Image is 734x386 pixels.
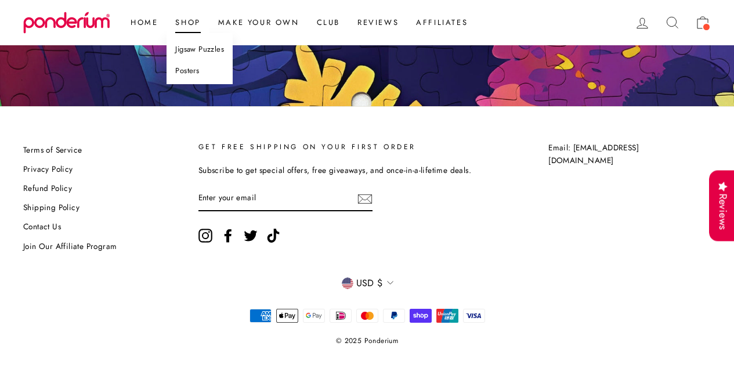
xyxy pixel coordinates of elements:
button: USD $ [335,275,399,291]
a: Shipping Policy [23,199,79,217]
a: Club [308,12,349,33]
a: Reviews [349,12,407,33]
a: Shop [167,12,209,33]
a: Affiliates [407,12,476,33]
p: Subscribe to get special offers, free giveaways, and once-in-a-lifetime deals. [198,164,501,177]
a: Join Our Affiliate Program [23,238,117,255]
a: Posters [167,60,233,82]
a: Home [122,12,167,33]
a: Jigsaw Puzzles [167,39,233,60]
p: GET FREE SHIPPING ON YOUR FIRST ORDER [198,142,501,153]
button: Subscribe [357,191,373,206]
a: Privacy Policy [23,161,73,178]
ul: Primary [116,12,476,33]
a: Refund Policy [23,180,72,197]
img: Ponderium [23,12,110,34]
span: USD $ [356,276,383,291]
a: Make Your Own [209,12,308,33]
a: Contact Us [23,218,61,236]
p: © 2025 Ponderium [23,327,711,351]
a: Terms of Service [23,142,82,159]
input: Enter your email [198,186,373,211]
p: Email: [EMAIL_ADDRESS][DOMAIN_NAME] [548,142,676,167]
div: Reviews [709,170,734,241]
